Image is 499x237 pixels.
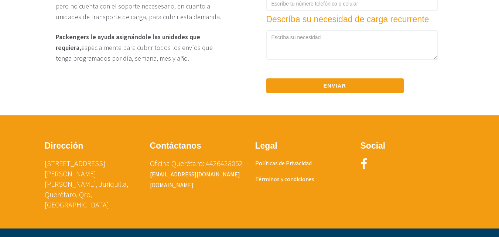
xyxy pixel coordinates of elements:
h4: Descríba su necesidad de carga recurrente [266,15,438,24]
p: Oficina Querétaro: 4426428052 [150,158,244,190]
iframe: Drift Widget Chat Controller [462,200,490,228]
a: [EMAIL_ADDRESS][DOMAIN_NAME] [150,170,240,178]
b: Packengers le ayuda asignándole las unidades que requiera, [56,33,200,52]
a: Políticas de Privacidad [255,159,312,167]
iframe: Drift Widget Chat Window [347,123,495,204]
b: Legal [255,141,277,150]
a: Términos y condiciones [255,175,314,183]
b: Contáctanos [150,141,201,150]
p: especialmente para cubrir todos los envíos que tenga programados por día, semana, mes y año. [56,28,222,64]
p: [STREET_ADDRESS][PERSON_NAME] [PERSON_NAME], Juriquilla, Querétaro, Qro, [GEOGRAPHIC_DATA] [45,158,139,210]
a: [DOMAIN_NAME] [150,181,194,189]
button: Enviar [266,78,404,93]
b: Dirección [45,141,83,150]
